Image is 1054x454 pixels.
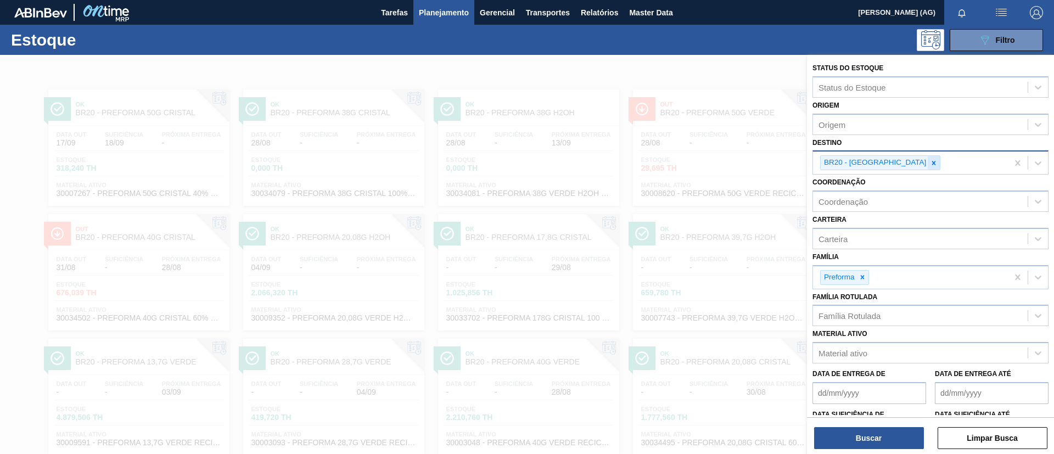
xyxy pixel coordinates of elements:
span: Tarefas [381,6,408,19]
img: Logout [1030,6,1043,19]
div: Família Rotulada [818,311,881,321]
label: Carteira [812,216,846,223]
div: Pogramando: nenhum usuário selecionado [917,29,944,51]
label: Material ativo [812,330,867,338]
input: dd/mm/yyyy [812,382,926,404]
span: Master Data [629,6,672,19]
span: Gerencial [480,6,515,19]
label: Data suficiência até [935,411,1010,418]
label: Data de Entrega até [935,370,1011,378]
span: Relatórios [581,6,618,19]
input: dd/mm/yyyy [935,382,1049,404]
div: Status do Estoque [818,82,886,92]
button: Filtro [950,29,1043,51]
div: BR20 - [GEOGRAPHIC_DATA] [821,156,928,170]
span: Filtro [996,36,1015,44]
span: Transportes [526,6,570,19]
div: Preforma [821,271,856,284]
button: Notificações [944,5,979,20]
label: Origem [812,102,839,109]
img: userActions [995,6,1008,19]
div: Carteira [818,234,848,243]
div: Coordenação [818,197,868,206]
div: Origem [818,120,845,129]
h1: Estoque [11,33,175,46]
span: Planejamento [419,6,469,19]
label: Coordenação [812,178,866,186]
label: Família [812,253,839,261]
div: Material ativo [818,349,867,358]
label: Família Rotulada [812,293,877,301]
label: Data suficiência de [812,411,884,418]
label: Destino [812,139,842,147]
img: TNhmsLtSVTkK8tSr43FrP2fwEKptu5GPRR3wAAAABJRU5ErkJggg== [14,8,67,18]
label: Status do Estoque [812,64,883,72]
label: Data de Entrega de [812,370,885,378]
